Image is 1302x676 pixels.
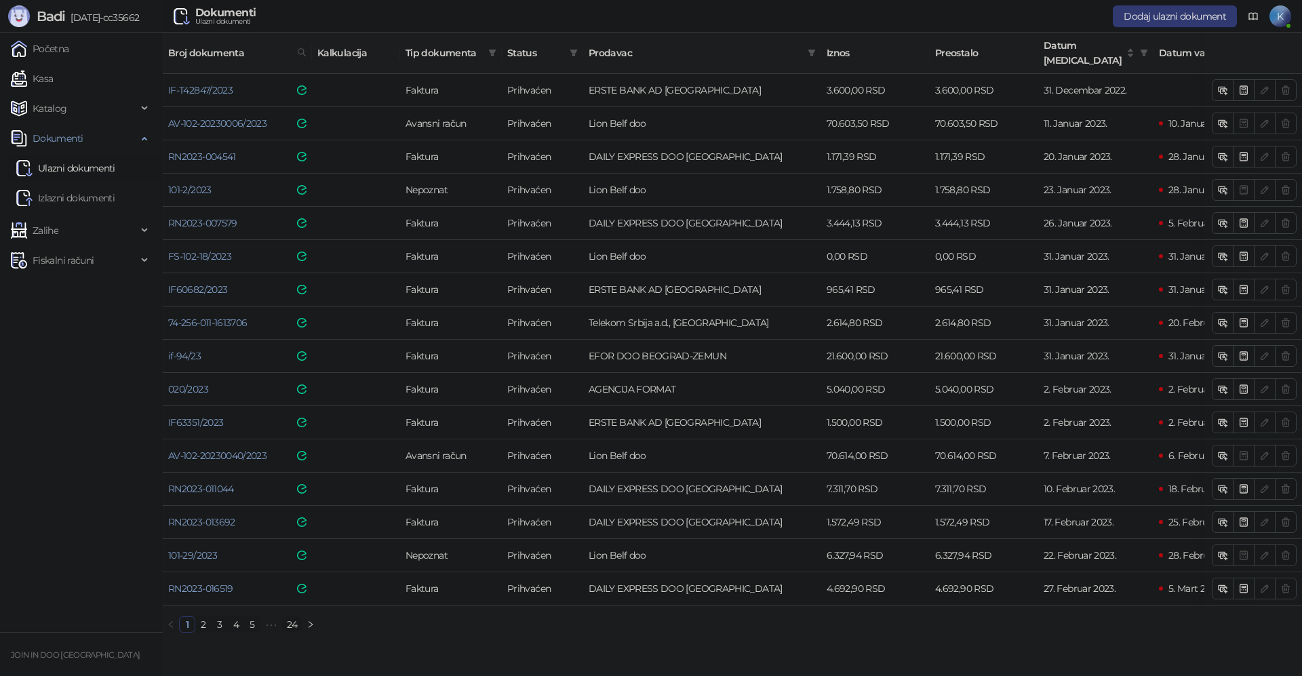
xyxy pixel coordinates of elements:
td: 965,41 RSD [930,273,1038,306]
a: Dokumentacija [1242,5,1264,27]
td: 1.171,39 RSD [930,140,1038,174]
td: Nepoznat [400,174,502,207]
td: 5.040,00 RSD [821,373,930,406]
img: Logo [8,5,30,27]
li: 4 [228,616,244,633]
td: 1.758,80 RSD [821,174,930,207]
button: left [163,616,179,633]
a: RN2023-007579 [168,217,237,229]
span: Dodaj ulazni dokument [1124,10,1226,22]
span: 20. Februar 2023. [1168,317,1242,329]
a: 24 [283,617,302,632]
td: 7.311,70 RSD [930,473,1038,506]
span: 5. Februar 2023. [1168,217,1236,229]
td: 4.692,90 RSD [930,572,1038,605]
td: Prihvaćen [502,207,583,240]
span: Prodavac [589,45,802,60]
button: Dodaj ulazni dokument [1113,5,1237,27]
td: Prihvaćen [502,107,583,140]
td: Faktura [400,74,502,107]
td: DAILY EXPRESS DOO BEOGRAD [583,506,821,539]
span: Datum [MEDICAL_DATA] [1044,38,1124,68]
td: 2.614,80 RSD [821,306,930,340]
td: Lion Belf doo [583,539,821,572]
a: AV-102-20230006/2023 [168,117,267,130]
td: Prihvaćen [502,74,583,107]
span: filter [486,43,499,63]
a: IF60682/2023 [168,283,227,296]
div: Dokumenti [195,7,256,18]
td: 4.692,90 RSD [821,572,930,605]
span: 2. Februar 2023. [1168,383,1236,395]
a: Početna [11,35,69,62]
td: 1.572,49 RSD [821,506,930,539]
span: Status [507,45,564,60]
img: e-Faktura [297,152,307,161]
a: Izlazni dokumenti [16,184,115,212]
a: Ulazni dokumentiUlazni dokumenti [16,155,115,182]
td: Prihvaćen [502,306,583,340]
td: 31. Januar 2023. [1038,273,1153,306]
td: 3.444,13 RSD [930,207,1038,240]
td: Prihvaćen [502,140,583,174]
td: 1.500,00 RSD [930,406,1038,439]
td: 5.040,00 RSD [930,373,1038,406]
th: Kalkulacija [312,33,400,74]
span: 28. Januar 2023. [1168,151,1237,163]
a: 74-256-011-1613706 [168,317,247,329]
td: Prihvaćen [502,174,583,207]
td: Prihvaćen [502,506,583,539]
td: Faktura [400,506,502,539]
span: ••• [260,616,282,633]
li: 1 [179,616,195,633]
img: e-Faktura [297,252,307,261]
li: 5 [244,616,260,633]
img: Ulazni dokumenti [16,160,33,176]
td: Faktura [400,406,502,439]
span: Datum valute [1159,45,1239,60]
td: DAILY EXPRESS DOO BEOGRAD [583,572,821,605]
td: 6.327,94 RSD [821,539,930,572]
img: e-Faktura [297,318,307,327]
td: 31. Januar 2023. [1038,340,1153,373]
td: ERSTE BANK AD NOVI SAD [583,406,821,439]
td: 70.603,50 RSD [930,107,1038,140]
td: Faktura [400,140,502,174]
td: 3.600,00 RSD [821,74,930,107]
td: Prihvaćen [502,572,583,605]
a: 2 [196,617,211,632]
li: 3 [212,616,228,633]
span: Broj dokumenta [168,45,292,60]
td: Faktura [400,340,502,373]
td: 1.171,39 RSD [821,140,930,174]
li: Prethodna strana [163,616,179,633]
td: Telekom Srbija a.d., Beograd [583,306,821,340]
a: RN2023-016519 [168,582,233,595]
td: 0,00 RSD [930,240,1038,273]
span: left [167,620,175,629]
span: [DATE]-cc35662 [65,12,139,24]
th: Prodavac [583,33,821,74]
a: RN2023-013692 [168,516,235,528]
th: Datum prometa [1038,33,1153,74]
td: 1.758,80 RSD [930,174,1038,207]
a: FS-102-18/2023 [168,250,231,262]
a: Kasa [11,65,53,92]
td: DAILY EXPRESS DOO BEOGRAD [583,207,821,240]
td: 27. Februar 2023. [1038,572,1153,605]
img: e-Faktura [297,517,307,527]
td: Faktura [400,240,502,273]
td: ERSTE BANK AD NOVI SAD [583,273,821,306]
td: Faktura [400,473,502,506]
td: Faktura [400,207,502,240]
td: 21.600,00 RSD [821,340,930,373]
td: Prihvaćen [502,473,583,506]
img: e-Faktura [297,351,307,361]
a: 101-2/2023 [168,184,212,196]
a: 3 [212,617,227,632]
td: Faktura [400,273,502,306]
td: Avansni račun [400,439,502,473]
img: e-Faktura [297,218,307,228]
img: e-Faktura [297,551,307,560]
td: DAILY EXPRESS DOO BEOGRAD [583,140,821,174]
